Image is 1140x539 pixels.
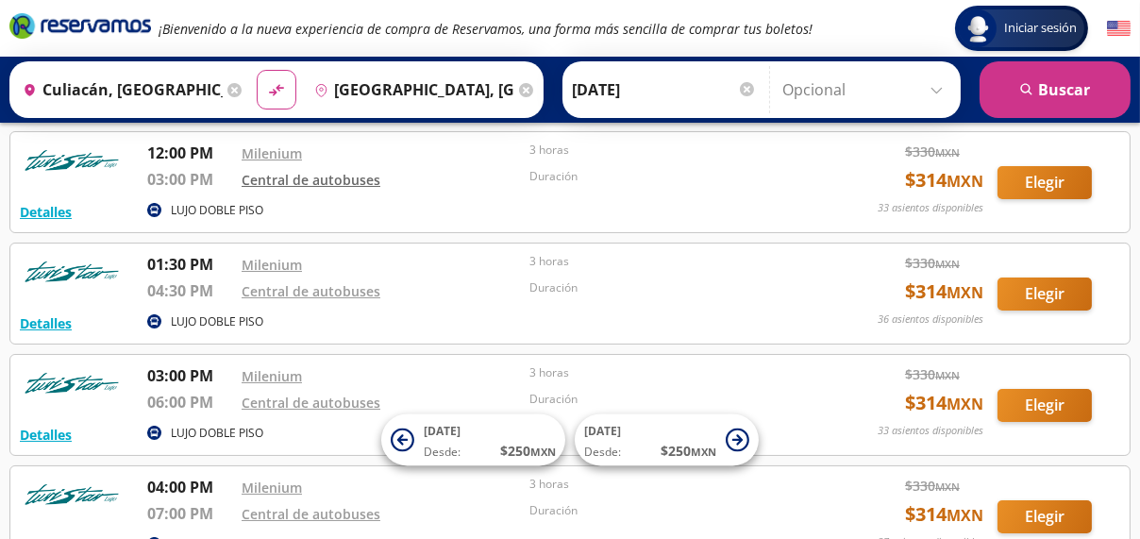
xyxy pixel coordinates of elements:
p: 06:00 PM [147,391,232,413]
a: Milenium [242,256,302,274]
button: Detalles [20,202,72,222]
input: Opcional [782,66,951,113]
button: [DATE]Desde:$250MXN [575,414,759,466]
span: [DATE] [424,424,461,440]
a: Milenium [242,367,302,385]
p: 3 horas [530,476,810,493]
small: MXN [935,480,960,494]
span: $ 314 [905,278,983,306]
p: 33 asientos disponibles [878,423,983,439]
span: $ 330 [905,142,960,161]
button: English [1107,17,1131,41]
button: Buscar [980,61,1131,118]
small: MXN [935,145,960,160]
p: 3 horas [530,364,810,381]
p: 01:30 PM [147,253,232,276]
a: Central de autobuses [242,282,380,300]
p: 04:00 PM [147,476,232,498]
p: Duración [530,279,810,296]
p: 03:00 PM [147,364,232,387]
span: $ 330 [905,476,960,496]
a: Brand Logo [9,11,151,45]
small: MXN [947,394,983,414]
a: Milenium [242,479,302,497]
button: Detalles [20,313,72,333]
span: Desde: [584,445,621,462]
button: Elegir [997,500,1092,533]
i: Brand Logo [9,11,151,40]
button: Elegir [997,166,1092,199]
input: Buscar Origen [15,66,223,113]
input: Buscar Destino [307,66,514,113]
img: RESERVAMOS [20,364,124,402]
p: 33 asientos disponibles [878,200,983,216]
span: Desde: [424,445,461,462]
p: 04:30 PM [147,279,232,302]
p: LUJO DOBLE PISO [171,425,263,442]
p: 03:00 PM [147,168,232,191]
em: ¡Bienvenido a la nueva experiencia de compra de Reservamos, una forma más sencilla de comprar tus... [159,20,813,38]
small: MXN [947,171,983,192]
img: RESERVAMOS [20,142,124,179]
small: MXN [935,368,960,382]
p: Duración [530,168,810,185]
small: MXN [947,282,983,303]
a: Milenium [242,144,302,162]
a: Central de autobuses [242,505,380,523]
p: 12:00 PM [147,142,232,164]
p: 07:00 PM [147,502,232,525]
p: 36 asientos disponibles [878,312,983,328]
a: Central de autobuses [242,394,380,412]
span: $ 314 [905,389,983,417]
button: Detalles [20,425,72,445]
small: MXN [530,446,556,460]
small: MXN [691,446,716,460]
a: Central de autobuses [242,171,380,189]
button: Elegir [997,278,1092,311]
p: Duración [530,391,810,408]
span: $ 250 [500,442,556,462]
p: 3 horas [530,142,810,159]
span: Iniciar sesión [997,19,1084,38]
input: Elegir Fecha [572,66,757,113]
p: LUJO DOBLE PISO [171,202,263,219]
button: [DATE]Desde:$250MXN [381,414,565,466]
small: MXN [947,505,983,526]
p: Duración [530,502,810,519]
p: LUJO DOBLE PISO [171,313,263,330]
span: $ 330 [905,253,960,273]
p: 3 horas [530,253,810,270]
small: MXN [935,257,960,271]
span: $ 314 [905,166,983,194]
span: $ 250 [661,442,716,462]
button: Elegir [997,389,1092,422]
span: [DATE] [584,424,621,440]
img: RESERVAMOS [20,253,124,291]
img: RESERVAMOS [20,476,124,514]
span: $ 314 [905,500,983,529]
span: $ 330 [905,364,960,384]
